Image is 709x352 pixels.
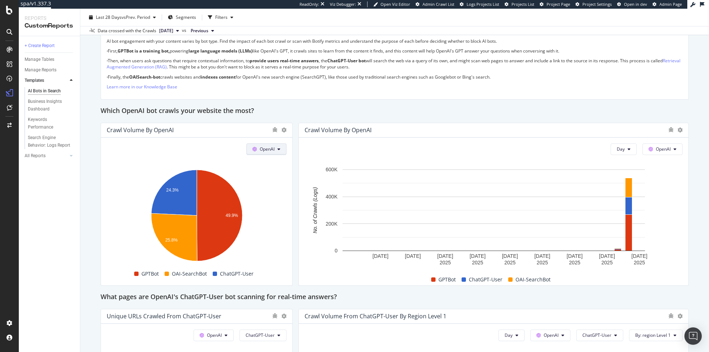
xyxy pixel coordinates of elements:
div: Crawl Volume by OpenAI [107,126,174,134]
button: OpenAI [246,143,286,155]
div: All Reports [25,152,46,160]
text: 2025 [537,260,548,265]
a: Projects List [505,1,534,7]
div: Different OpenAI bot types for different needsAI bot engagement with your content varies by bot t... [101,14,689,100]
div: Business Insights Dashboard [28,98,69,113]
div: Filters [215,14,228,20]
button: [DATE] [156,26,182,35]
div: CustomReports [25,22,74,30]
a: All Reports [25,152,68,160]
span: OAI-SearchBot [172,269,207,278]
a: Business Insights Dashboard [28,98,75,113]
text: 600K [326,167,338,172]
svg: A chart. [305,166,683,268]
button: Day [611,143,637,155]
a: Manage Reports [25,66,75,74]
div: Data crossed with the Crawls [98,28,156,34]
text: 2025 [504,260,515,265]
p: Finally, the crawls websites and for OpenAI's new search engine (SearchGPT), like those used by t... [107,74,683,80]
text: 2025 [602,260,613,265]
text: [DATE] [599,253,615,259]
button: ChatGPT-User [239,330,286,341]
a: Project Settings [576,1,612,7]
div: Keywords Performance [28,116,68,131]
button: OpenAI [530,330,570,341]
div: Crawl Volume by OpenAIOpenAIA chart.GPTBotOAI-SearchBotChatGPT-User [101,123,293,286]
div: Crawl Volume from ChatGPT-User by region Level 1 [305,313,446,320]
strong: indexes content [201,74,235,80]
span: Logs Projects List [467,1,499,7]
span: By: region Level 1 [635,332,671,338]
p: Then, when users ask questions that require contextual information, to , the will search the web ... [107,58,683,70]
div: + Create Report [25,42,55,50]
button: Last 28 DaysvsPrev. Period [86,12,159,23]
span: GPTBot [141,269,159,278]
svg: A chart. [107,166,287,268]
a: Admin Crawl List [416,1,454,7]
strong: · [107,74,108,80]
button: OpenAI [194,330,234,341]
a: Learn more in our Knowledge Base [107,84,177,90]
button: By: region Level 1 [629,330,683,341]
span: Admin Crawl List [423,1,454,7]
text: 24.3% [166,188,179,193]
span: 2025 Jun. 24th [159,28,173,34]
text: 49.9% [226,213,238,218]
div: Crawl Volume by OpenAIDayOpenAIA chart.GPTBotChatGPT-UserOAI-SearchBot [298,123,689,286]
span: ChatGPT-User [582,332,611,338]
span: ChatGPT-User [246,332,275,338]
strong: · [107,48,108,54]
a: Admin Page [653,1,682,7]
text: 200K [326,221,338,227]
span: Projects List [511,1,534,7]
span: ChatGPT-User [220,269,254,278]
a: + Create Report [25,42,75,50]
span: Segments [176,14,196,20]
span: Open Viz Editor [381,1,410,7]
span: Last 28 Days [96,14,122,20]
text: 0 [335,248,338,253]
a: Manage Tables [25,56,75,63]
div: Reports [25,14,74,22]
span: Project Page [547,1,570,7]
div: Unique URLs Crawled from ChatGPT-User [107,313,221,320]
div: AI Bots in Search [28,87,61,95]
div: Manage Reports [25,66,56,74]
span: OpenAI [656,146,671,152]
span: Previous [191,28,208,34]
a: Logs Projects List [460,1,499,7]
a: Templates [25,77,68,84]
button: Previous [188,26,217,35]
button: Day [498,330,525,341]
div: Manage Tables [25,56,54,63]
span: OpenAI [544,332,559,338]
button: ChatGPT-User [576,330,623,341]
span: Project Settings [582,1,612,7]
strong: GPTBot is a training bot, [118,48,170,54]
a: Open in dev [617,1,647,7]
strong: OAISearch-bot [129,74,160,80]
span: OAI-SearchBot [515,275,551,284]
span: ChatGPT-User [469,275,502,284]
strong: provide users real-time answers [250,58,319,64]
div: Viz Debugger: [330,1,356,7]
a: Open Viz Editor [373,1,410,7]
text: 2025 [440,260,451,265]
span: Day [617,146,625,152]
text: 2025 [472,260,483,265]
h2: Which OpenAI bot crawls your website the most? [101,105,254,117]
text: [DATE] [373,253,389,259]
text: [DATE] [632,253,648,259]
p: AI bot engagement with your content varies by bot type. Find the impact of each bot crawl or scan... [107,38,683,44]
strong: large language models (LLMs) [188,48,252,54]
text: 400K [326,194,338,200]
div: ReadOnly: [300,1,319,7]
a: AI Bots in Search [28,87,75,95]
div: bug [668,313,674,318]
strong: · [107,58,108,64]
span: OpenAI [260,146,275,152]
text: [DATE] [437,253,453,259]
a: Keywords Performance [28,116,75,131]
